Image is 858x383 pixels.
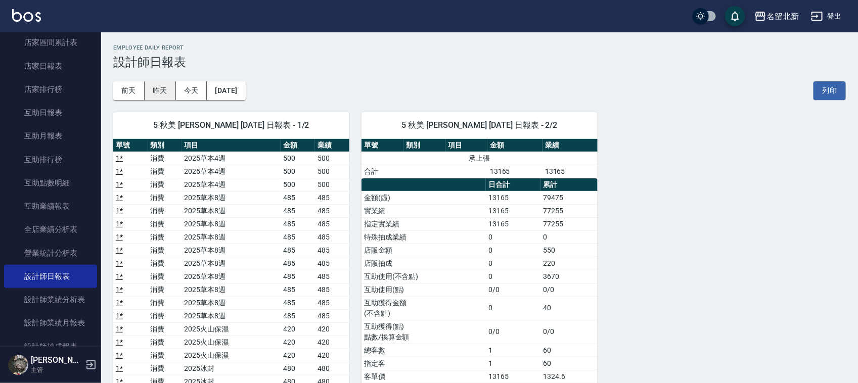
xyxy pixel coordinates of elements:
td: 2025草本8週 [182,309,281,322]
a: 店家日報表 [4,55,97,78]
button: 登出 [807,7,846,26]
a: 營業統計分析表 [4,242,97,265]
td: 485 [281,217,315,230]
td: 77255 [541,217,598,230]
td: 0 [486,244,541,257]
a: 設計師業績月報表 [4,311,97,334]
td: 79475 [541,191,598,204]
td: 485 [281,270,315,283]
td: 550 [541,244,598,257]
td: 485 [281,296,315,309]
td: 480 [281,362,315,375]
td: 13165 [543,165,598,178]
td: 0 [486,230,541,244]
td: 13165 [486,217,541,230]
a: 互助日報表 [4,101,97,124]
td: 2025草本8週 [182,283,281,296]
td: 消費 [148,244,182,257]
td: 0 [541,230,598,244]
td: 互助使用(不含點) [362,270,486,283]
td: 承上張 [362,152,598,165]
td: 0/0 [541,283,598,296]
img: Logo [12,9,41,22]
td: 2025草本8週 [182,204,281,217]
th: 金額 [487,139,543,152]
td: 2025草本8週 [182,191,281,204]
a: 設計師業績分析表 [4,288,97,311]
button: 今天 [176,81,207,100]
td: 485 [281,257,315,270]
td: 消費 [148,152,182,165]
td: 2025草本4週 [182,152,281,165]
td: 消費 [148,204,182,217]
td: 13165 [486,191,541,204]
td: 0/0 [486,283,541,296]
td: 消費 [148,165,182,178]
th: 累計 [541,178,598,191]
td: 485 [315,309,349,322]
button: save [725,6,745,26]
th: 類別 [148,139,182,152]
td: 500 [281,152,315,165]
td: 2025草本8週 [182,257,281,270]
td: 消費 [148,178,182,191]
td: 485 [315,257,349,270]
td: 實業績 [362,204,486,217]
td: 消費 [148,230,182,244]
button: 名留北新 [750,6,803,27]
button: 前天 [113,81,145,100]
td: 消費 [148,191,182,204]
th: 日合計 [486,178,541,191]
h2: Employee Daily Report [113,44,846,51]
td: 0/0 [541,320,598,344]
td: 485 [315,270,349,283]
th: 業績 [315,139,349,152]
td: 485 [315,283,349,296]
td: 77255 [541,204,598,217]
td: 420 [315,349,349,362]
td: 2025草本8週 [182,217,281,230]
th: 單號 [113,139,148,152]
td: 485 [281,309,315,322]
td: 1 [486,344,541,357]
th: 金額 [281,139,315,152]
td: 500 [315,178,349,191]
td: 消費 [148,336,182,349]
div: 名留北新 [766,10,799,23]
td: 客單價 [362,370,486,383]
a: 互助排行榜 [4,148,97,171]
td: 指定實業績 [362,217,486,230]
td: 485 [281,283,315,296]
td: 2025冰封 [182,362,281,375]
td: 互助獲得金額 (不含點) [362,296,486,320]
td: 420 [315,322,349,336]
td: 485 [315,244,349,257]
td: 消費 [148,349,182,362]
td: 485 [281,244,315,257]
td: 485 [315,230,349,244]
td: 40 [541,296,598,320]
a: 設計師日報表 [4,265,97,288]
td: 消費 [148,257,182,270]
td: 店販抽成 [362,257,486,270]
td: 消費 [148,322,182,336]
td: 店販金額 [362,244,486,257]
td: 60 [541,357,598,370]
th: 業績 [543,139,598,152]
td: 0 [486,296,541,320]
td: 13165 [487,165,543,178]
td: 合計 [362,165,403,178]
td: 0 [486,257,541,270]
td: 消費 [148,217,182,230]
a: 互助月報表 [4,124,97,148]
td: 互助獲得(點) 點數/換算金額 [362,320,486,344]
td: 500 [315,152,349,165]
a: 互助點數明細 [4,171,97,195]
td: 500 [281,165,315,178]
th: 類別 [403,139,445,152]
a: 全店業績分析表 [4,218,97,241]
td: 500 [315,165,349,178]
td: 消費 [148,283,182,296]
td: 2025草本8週 [182,230,281,244]
th: 項目 [182,139,281,152]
